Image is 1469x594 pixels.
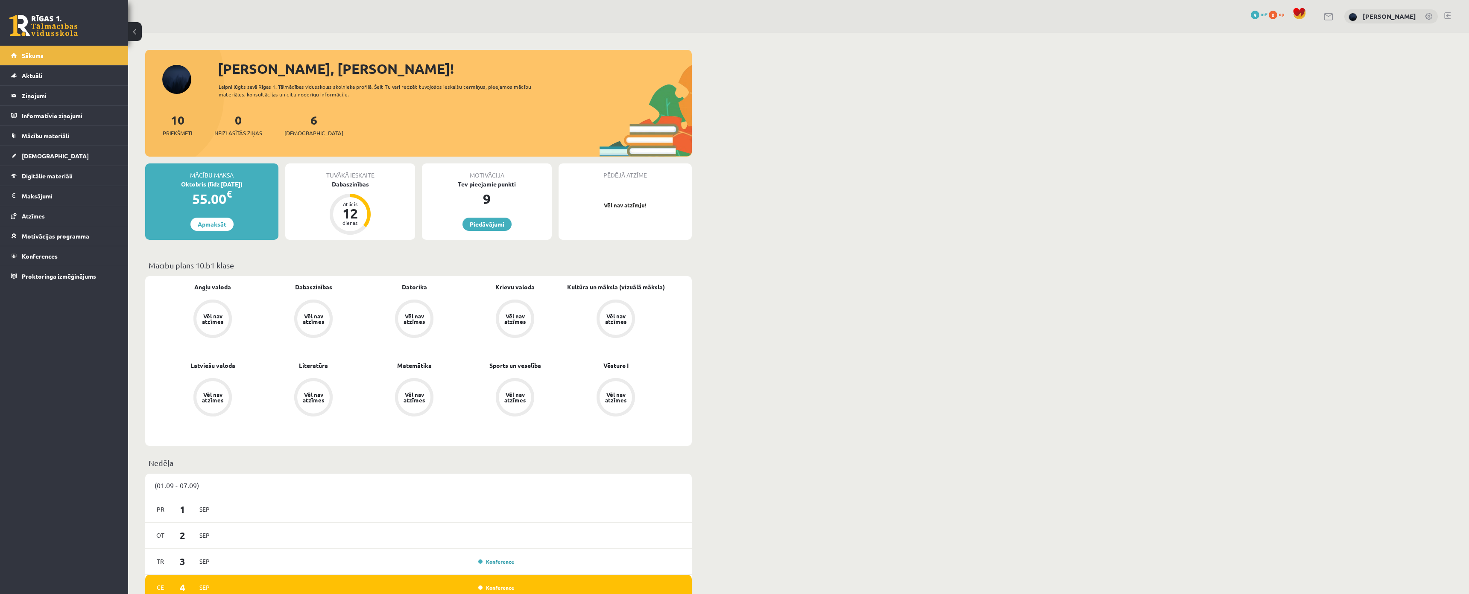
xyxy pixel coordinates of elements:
a: Angļu valoda [194,282,231,291]
span: 3 [170,554,196,568]
span: 2 [170,528,196,542]
a: Digitālie materiāli [11,166,117,186]
p: Nedēļa [149,457,688,469]
a: Literatūra [299,361,328,370]
span: Priekšmeti [163,129,192,137]
a: [DEMOGRAPHIC_DATA] [11,146,117,166]
a: 10Priekšmeti [163,112,192,137]
span: [DEMOGRAPHIC_DATA] [284,129,343,137]
a: Rīgas 1. Tālmācības vidusskola [9,15,78,36]
a: Latviešu valoda [190,361,235,370]
legend: Informatīvie ziņojumi [22,106,117,125]
div: Atlicis [337,201,363,207]
div: Vēl nav atzīmes [402,313,426,324]
a: Vēl nav atzīmes [263,300,364,340]
a: Maksājumi [11,186,117,206]
a: Vēl nav atzīmes [364,378,465,418]
a: Konference [478,584,514,591]
div: (01.09 - 07.09) [145,474,692,497]
div: Vēl nav atzīmes [301,392,325,403]
div: Mācību maksa [145,163,278,180]
div: [PERSON_NAME], [PERSON_NAME]! [218,58,692,79]
span: [DEMOGRAPHIC_DATA] [22,152,89,160]
div: Vēl nav atzīmes [604,313,628,324]
span: Sep [196,581,214,594]
a: Piedāvājumi [462,218,512,231]
div: 12 [337,207,363,220]
a: Dabaszinības Atlicis 12 dienas [285,180,415,236]
span: Mācību materiāli [22,132,69,140]
span: Ce [152,581,170,594]
a: Datorika [402,282,427,291]
a: Apmaksāt [190,218,234,231]
span: Sep [196,555,214,568]
div: Vēl nav atzīmes [301,313,325,324]
a: Motivācijas programma [11,226,117,246]
a: Sākums [11,46,117,65]
span: 1 [170,502,196,516]
span: Aktuāli [22,72,42,79]
legend: Maksājumi [22,186,117,206]
span: Tr [152,555,170,568]
a: Vēl nav atzīmes [263,378,364,418]
a: Vēsture I [603,361,629,370]
a: 0 xp [1269,11,1288,17]
span: Sep [196,529,214,542]
div: Vēl nav atzīmes [503,313,527,324]
a: Vēl nav atzīmes [465,378,565,418]
span: Konferences [22,252,58,260]
span: 9 [1251,11,1259,19]
div: Tuvākā ieskaite [285,163,415,180]
a: 6[DEMOGRAPHIC_DATA] [284,112,343,137]
span: Atzīmes [22,212,45,220]
a: [PERSON_NAME] [1363,12,1416,20]
a: Vēl nav atzīmes [162,300,263,340]
a: Proktoringa izmēģinājums [11,266,117,286]
div: Vēl nav atzīmes [402,392,426,403]
a: Dabaszinības [295,282,332,291]
div: Vēl nav atzīmes [201,313,225,324]
a: Konference [478,558,514,565]
span: Digitālie materiāli [22,172,73,180]
a: Vēl nav atzīmes [565,378,666,418]
p: Vēl nav atzīmju! [563,201,688,210]
a: Krievu valoda [495,282,535,291]
div: dienas [337,220,363,225]
div: Laipni lūgts savā Rīgas 1. Tālmācības vidusskolas skolnieka profilā. Šeit Tu vari redzēt tuvojošo... [219,83,547,98]
div: Vēl nav atzīmes [503,392,527,403]
div: 55.00 [145,189,278,209]
span: € [226,188,232,200]
p: Mācību plāns 10.b1 klase [149,259,688,271]
a: Vēl nav atzīmes [364,300,465,340]
a: Sports un veselība [489,361,541,370]
span: Proktoringa izmēģinājums [22,272,96,280]
div: Vēl nav atzīmes [604,392,628,403]
a: Atzīmes [11,206,117,226]
a: Konferences [11,246,117,266]
a: Vēl nav atzīmes [565,300,666,340]
div: 9 [422,189,552,209]
a: Vēl nav atzīmes [465,300,565,340]
span: 0 [1269,11,1277,19]
span: Motivācijas programma [22,232,89,240]
div: Motivācija [422,163,552,180]
span: Sākums [22,52,44,59]
a: Informatīvie ziņojumi [11,106,117,125]
a: 9 mP [1251,11,1267,17]
a: Kultūra un māksla (vizuālā māksla) [567,282,665,291]
legend: Ziņojumi [22,86,117,105]
a: Ziņojumi [11,86,117,105]
div: Pēdējā atzīme [559,163,692,180]
a: Mācību materiāli [11,126,117,146]
a: 0Neizlasītās ziņas [214,112,262,137]
img: Nikolass Karpjuks [1349,13,1357,21]
span: mP [1261,11,1267,17]
a: Aktuāli [11,66,117,85]
div: Dabaszinības [285,180,415,189]
span: Sep [196,503,214,516]
span: Ot [152,529,170,542]
span: xp [1279,11,1284,17]
div: Tev pieejamie punkti [422,180,552,189]
a: Matemātika [397,361,432,370]
div: Vēl nav atzīmes [201,392,225,403]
